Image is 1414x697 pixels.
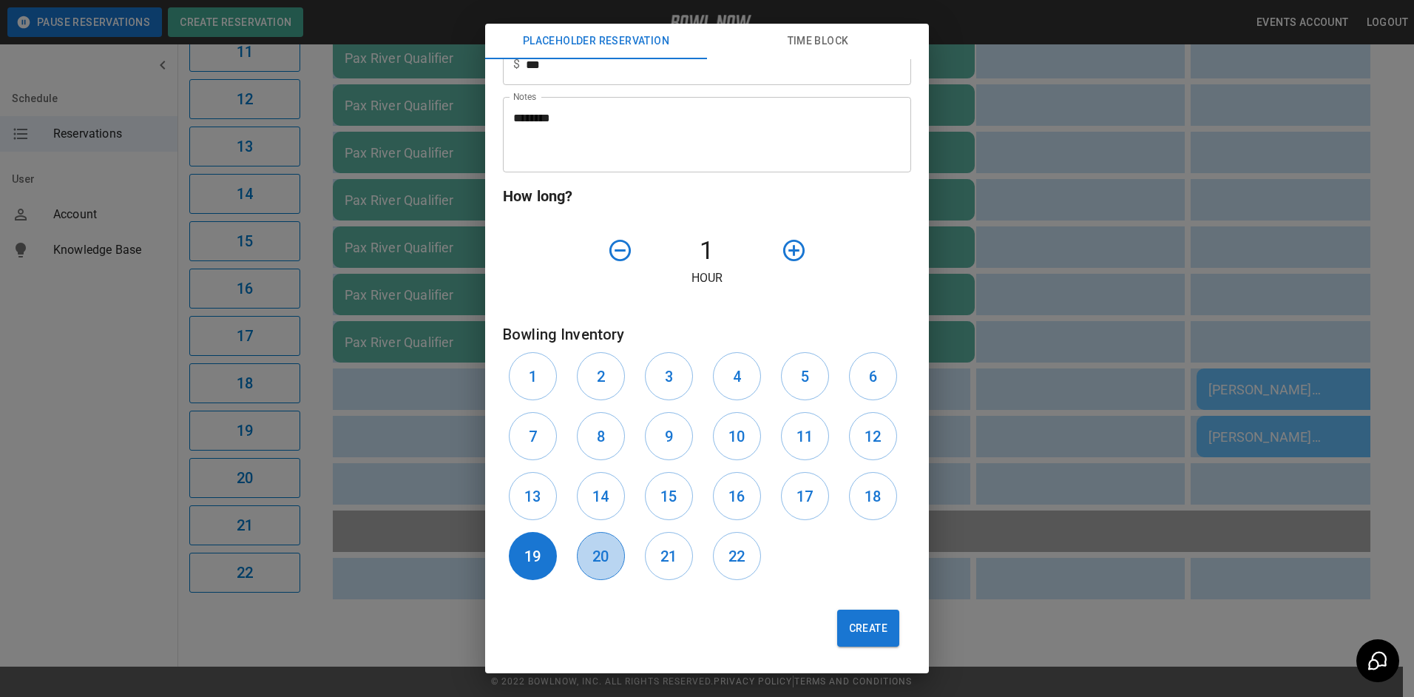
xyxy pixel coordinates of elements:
button: 2 [577,352,625,400]
button: 5 [781,352,829,400]
button: 11 [781,412,829,460]
h6: 16 [728,485,745,508]
h6: 22 [728,545,745,568]
h6: 12 [865,425,881,448]
button: 9 [645,412,693,460]
button: 3 [645,352,693,400]
button: 12 [849,412,897,460]
h6: 17 [796,485,813,508]
button: 7 [509,412,557,460]
button: Time Block [707,24,929,59]
button: 21 [645,532,693,580]
h6: 15 [660,485,677,508]
button: 1 [509,352,557,400]
h6: 8 [597,425,605,448]
h6: 19 [524,545,541,568]
p: $ [513,55,520,73]
h6: 1 [529,365,537,388]
button: Create [837,610,899,647]
h6: 14 [592,485,609,508]
button: 6 [849,352,897,400]
button: 13 [509,472,557,520]
h6: 13 [524,485,541,508]
h6: 4 [733,365,741,388]
button: 14 [577,472,625,520]
button: 4 [713,352,761,400]
button: Placeholder Reservation [485,24,707,59]
button: 8 [577,412,625,460]
h6: 18 [865,485,881,508]
h6: 11 [796,425,813,448]
button: 16 [713,472,761,520]
button: 10 [713,412,761,460]
h6: 10 [728,425,745,448]
h6: 20 [592,545,609,568]
h6: 7 [529,425,537,448]
h6: 3 [665,365,673,388]
button: 17 [781,472,829,520]
button: 19 [509,532,557,580]
h6: 5 [801,365,809,388]
h6: 2 [597,365,605,388]
h6: 9 [665,425,673,448]
h6: Bowling Inventory [503,323,911,346]
button: 18 [849,472,897,520]
h6: 21 [660,545,677,568]
p: Hour [503,269,911,287]
button: 15 [645,472,693,520]
h6: How long? [503,184,911,208]
button: 22 [713,532,761,580]
button: 20 [577,532,625,580]
h4: 1 [639,235,775,266]
h6: 6 [869,365,877,388]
